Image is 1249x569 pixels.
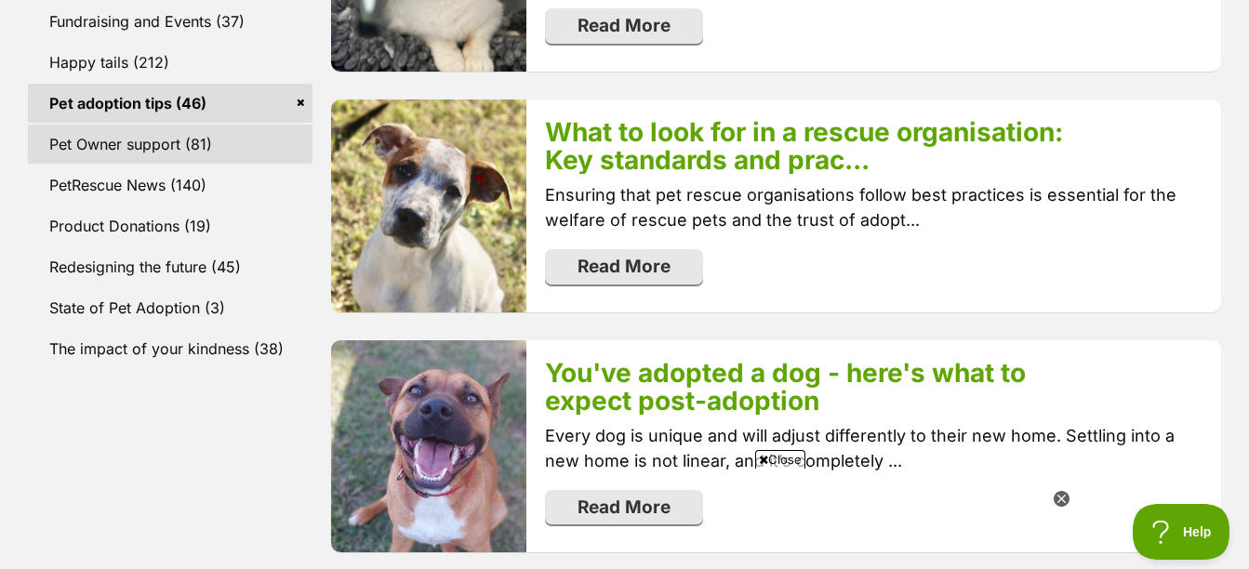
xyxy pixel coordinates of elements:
a: PetRescue News (140) [28,165,312,205]
a: Read More [545,8,703,44]
a: State of Pet Adoption (3) [28,288,312,327]
a: Happy tails (212) [28,43,312,82]
a: The impact of your kindness (38) [28,329,312,368]
span: Close [755,450,805,469]
a: Product Donations (19) [28,206,312,245]
iframe: Advertisement [174,476,1076,560]
a: Pet Owner support (81) [28,125,312,164]
img: dq7t53bwj2cf0bfrfmug.jpg [331,99,526,312]
a: Pet adoption tips (46) [28,84,312,123]
a: Redesigning the future (45) [28,247,312,286]
img: admecflm6pzsdxbz7eza.jpg [331,340,526,553]
a: Fundraising and Events (37) [28,2,312,41]
p: Every dog is unique and will adjust differently to their new home. Settling into a new home is no... [545,423,1202,473]
iframe: Help Scout Beacon - Open [1133,504,1230,560]
a: Read More [545,249,703,284]
a: You've adopted a dog - here's what to expect post-adoption [545,357,1026,417]
a: What to look for in a rescue organisation: Key standards and prac... [545,116,1063,176]
p: Ensuring that pet rescue organisations follow best practices is essential for the welfare of resc... [545,182,1202,232]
